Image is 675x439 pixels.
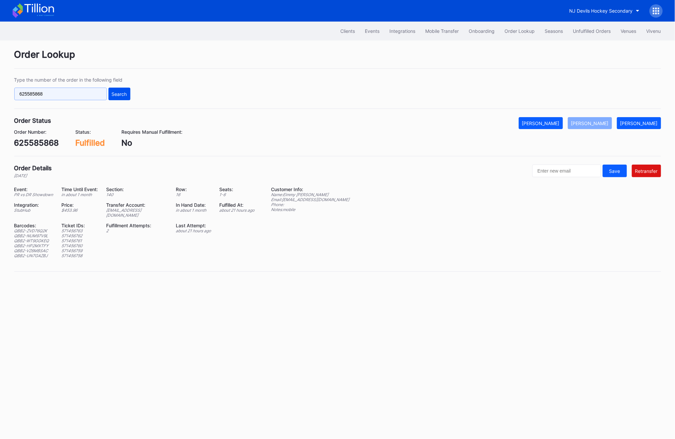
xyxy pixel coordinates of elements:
div: Onboarding [469,28,495,34]
div: [PERSON_NAME] [522,120,560,126]
div: Section: [106,186,168,192]
div: Event: [14,186,53,192]
div: Fulfilled At: [220,202,255,208]
div: Save [609,168,620,174]
button: [PERSON_NAME] [519,117,563,129]
div: PR vs DR Showdown [14,192,53,197]
div: Status: [76,129,105,135]
button: Integrations [385,25,421,37]
div: [DATE] [14,173,52,178]
div: 571456763 [62,228,98,233]
button: [PERSON_NAME] [568,117,612,129]
div: QBB2-NUM97V9L [14,233,53,238]
div: Customer Info: [271,186,350,192]
div: QBB2-VZ6MBSAC [14,248,53,253]
button: Retransfer [632,165,661,177]
div: No [122,138,183,148]
div: 625585868 [14,138,59,148]
div: Row: [176,186,211,192]
div: In Hand Date: [176,202,211,208]
div: 571456762 [62,233,98,238]
div: 16 [176,192,211,197]
button: Vivenu [641,25,666,37]
div: about 21 hours ago [220,208,255,213]
div: Email: [EMAIL_ADDRESS][DOMAIN_NAME] [271,197,350,202]
div: [EMAIL_ADDRESS][DOMAIN_NAME] [106,208,168,218]
div: Requires Manual Fulfillment: [122,129,183,135]
button: Venues [616,25,641,37]
div: Barcodes: [14,223,53,228]
div: 571456761 [62,238,98,243]
div: Search [112,91,127,97]
div: [PERSON_NAME] [571,120,609,126]
div: 571456760 [62,243,98,248]
div: QBB2-UN7GAZBJ [14,253,53,258]
button: Mobile Transfer [421,25,464,37]
div: Venues [621,28,637,34]
div: NJ Devils Hockey Secondary [570,8,633,14]
input: Enter new email [532,165,601,177]
div: Price: [62,202,98,208]
div: Integrations [390,28,416,34]
div: 140 [106,192,168,197]
div: 2 [106,228,168,233]
div: 571456758 [62,253,98,258]
div: Vivenu [646,28,661,34]
div: Order Lookup [14,49,661,69]
div: Order Status [14,117,51,124]
button: Unfulfilled Orders [568,25,616,37]
div: Order Lookup [505,28,535,34]
div: Mobile Transfer [426,28,459,34]
div: Seasons [545,28,563,34]
div: [PERSON_NAME] [620,120,658,126]
div: Type the number of the order in the following field [14,77,130,83]
div: Ticket IDs: [62,223,98,228]
div: in about 1 month [176,208,211,213]
button: Onboarding [464,25,500,37]
div: in about 1 month [62,192,98,197]
div: Integration: [14,202,53,208]
button: Save [603,165,627,177]
button: [PERSON_NAME] [617,117,661,129]
button: Clients [336,25,360,37]
div: QBB2-ZVD76Q2K [14,228,53,233]
div: Seats: [220,186,255,192]
button: Seasons [540,25,568,37]
div: Order Details [14,165,52,172]
input: GT59662 [14,88,107,100]
div: Order Number: [14,129,59,135]
div: Notes: mobile [271,207,350,212]
div: Events [365,28,380,34]
div: QBB2-WT9GGKEQ [14,238,53,243]
button: Order Lookup [500,25,540,37]
button: Events [360,25,385,37]
div: Time Until Event: [62,186,98,192]
div: Transfer Account: [106,202,168,208]
div: Last Attempt: [176,223,211,228]
div: QBB2-HP2MXTFY [14,243,53,248]
div: Fulfillment Attempts: [106,223,168,228]
div: 571456759 [62,248,98,253]
div: 1 - 6 [220,192,255,197]
div: Name: Eimmy [PERSON_NAME] [271,192,350,197]
div: Clients [341,28,355,34]
div: Fulfilled [76,138,105,148]
div: Phone: [271,202,350,207]
div: StubHub [14,208,53,213]
button: NJ Devils Hockey Secondary [565,5,644,17]
div: Unfulfilled Orders [573,28,611,34]
div: Retransfer [635,168,658,174]
button: Search [108,88,130,100]
div: about 21 hours ago [176,228,211,233]
div: $ 453.96 [62,208,98,213]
